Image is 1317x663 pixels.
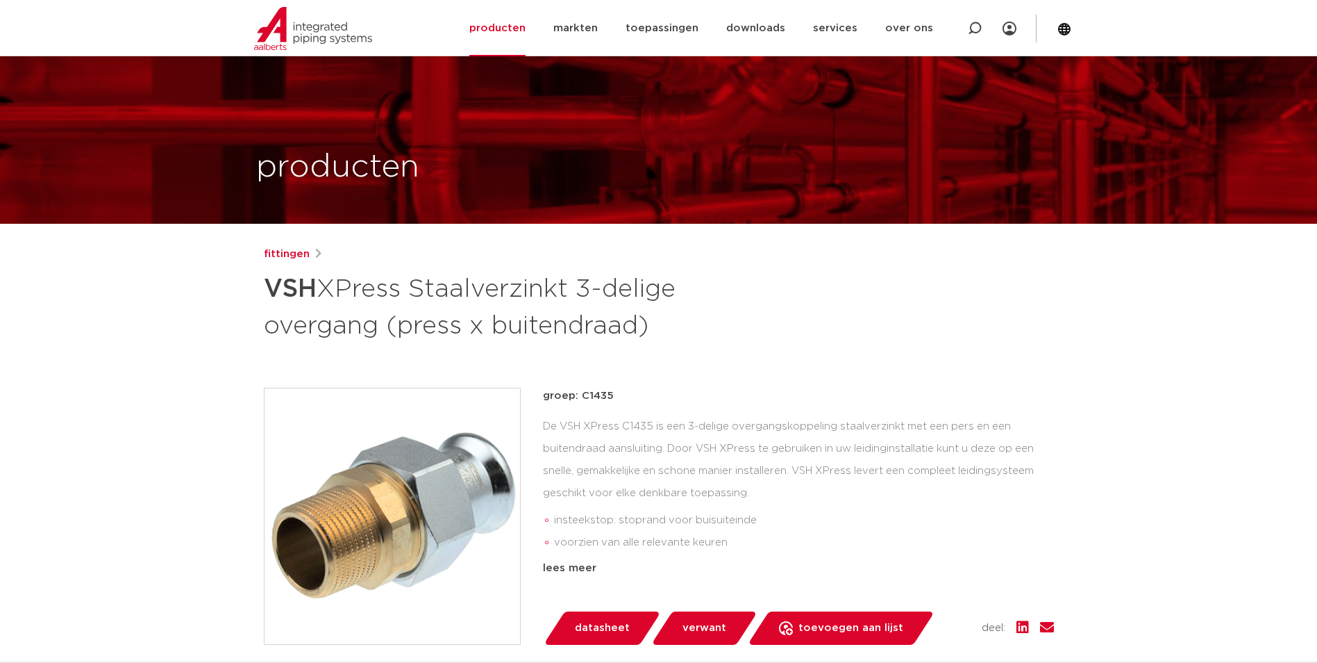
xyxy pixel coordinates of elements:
strong: VSH [264,277,317,302]
a: verwant [651,612,757,645]
li: Leak Before Pressed-functie [554,554,1054,576]
span: datasheet [575,617,630,639]
li: insteekstop: stoprand voor buisuiteinde [554,509,1054,532]
a: datasheet [543,612,661,645]
div: De VSH XPress C1435 is een 3-delige overgangskoppeling staalverzinkt met een pers en een buitendr... [543,416,1054,555]
h1: producten [256,145,419,190]
h1: XPress Staalverzinkt 3-delige overgang (press x buitendraad) [264,268,785,343]
p: groep: C1435 [543,388,1054,404]
span: verwant [682,617,726,639]
span: deel: [982,620,1005,637]
div: lees meer [543,560,1054,577]
a: fittingen [264,246,310,263]
span: toevoegen aan lijst [798,617,903,639]
li: voorzien van alle relevante keuren [554,532,1054,554]
img: Product Image for VSH XPress Staalverzinkt 3-delige overgang (press x buitendraad) [265,388,520,644]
